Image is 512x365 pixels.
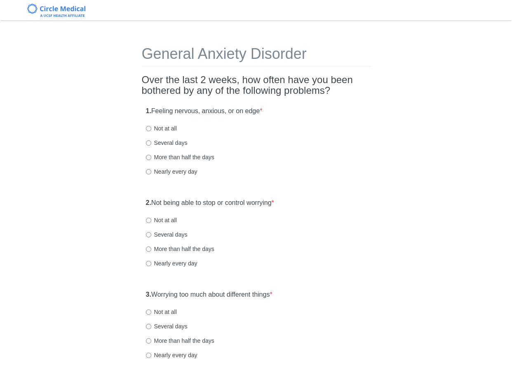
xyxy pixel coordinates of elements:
label: Worrying too much about different things [146,290,272,300]
input: Several days [146,324,151,329]
label: Several days [146,139,188,147]
input: Not at all [146,309,151,315]
label: Not at all [146,124,177,133]
label: More than half the days [146,337,214,345]
img: Circle Medical Logo [27,4,85,17]
h1: General Anxiety Disorder [142,46,371,66]
input: Nearly every day [146,261,151,266]
label: Not at all [146,216,177,224]
label: Several days [146,322,188,330]
strong: 1. [146,107,151,114]
input: Not at all [146,126,151,131]
label: More than half the days [146,245,214,253]
input: More than half the days [146,338,151,344]
label: Nearly every day [146,259,197,267]
input: Nearly every day [146,169,151,174]
input: More than half the days [146,155,151,160]
h2: Over the last 2 weeks, how often have you been bothered by any of the following problems? [142,74,371,96]
label: Several days [146,230,188,239]
strong: 2. [146,199,151,206]
input: More than half the days [146,246,151,252]
label: Not being able to stop or control worrying [146,198,274,208]
label: Nearly every day [146,351,197,359]
input: Not at all [146,218,151,223]
label: More than half the days [146,153,214,161]
label: Feeling nervous, anxious, or on edge [146,107,263,116]
label: Not at all [146,308,177,316]
input: Several days [146,140,151,146]
strong: 3. [146,291,151,298]
input: Nearly every day [146,353,151,358]
input: Several days [146,232,151,237]
label: Nearly every day [146,167,197,176]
